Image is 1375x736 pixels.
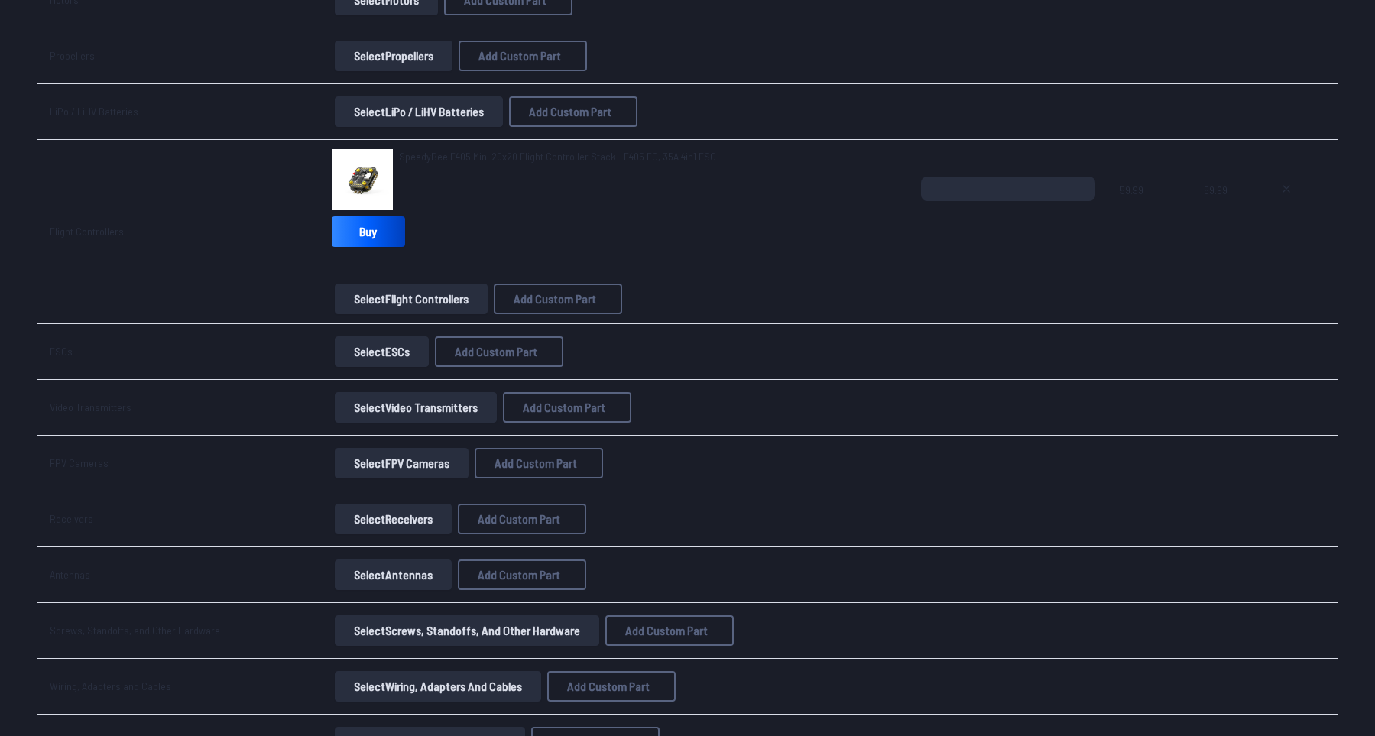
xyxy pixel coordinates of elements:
span: Add Custom Part [495,457,577,469]
a: LiPo / LiHV Batteries [50,105,138,118]
span: 59.99 [1204,177,1243,250]
button: Add Custom Part [435,336,563,367]
span: SpeedyBee F405 Mini 20x20 Flight Controller Stack - F405 FC, 35A 4in1 ESC [399,150,716,163]
button: Add Custom Part [503,392,631,423]
a: SelectESCs [332,336,432,367]
a: FPV Cameras [50,456,109,469]
a: Video Transmitters [50,400,131,413]
button: SelectLiPo / LiHV Batteries [335,96,503,127]
a: SelectWiring, Adapters and Cables [332,671,544,702]
button: Add Custom Part [547,671,676,702]
span: Add Custom Part [478,569,560,581]
a: Screws, Standoffs, and Other Hardware [50,624,220,637]
span: Add Custom Part [567,680,650,692]
a: SelectVideo Transmitters [332,392,500,423]
span: Add Custom Part [478,513,560,525]
button: SelectAntennas [335,559,452,590]
button: SelectWiring, Adapters and Cables [335,671,541,702]
a: SpeedyBee F405 Mini 20x20 Flight Controller Stack - F405 FC, 35A 4in1 ESC [399,149,716,164]
button: SelectReceivers [335,504,452,534]
button: Add Custom Part [509,96,637,127]
button: SelectPropellers [335,41,452,71]
button: SelectFPV Cameras [335,448,469,478]
button: Add Custom Part [494,284,622,314]
span: Add Custom Part [514,293,596,305]
span: 59.99 [1120,177,1179,250]
span: Add Custom Part [455,345,537,358]
a: SelectPropellers [332,41,456,71]
a: SelectFlight Controllers [332,284,491,314]
img: image [332,149,393,210]
button: Add Custom Part [605,615,734,646]
span: Add Custom Part [625,624,708,637]
a: Flight Controllers [50,225,124,238]
a: Buy [332,216,405,247]
a: ESCs [50,345,73,358]
button: SelectVideo Transmitters [335,392,497,423]
span: Add Custom Part [529,105,611,118]
a: SelectReceivers [332,504,455,534]
button: SelectESCs [335,336,429,367]
span: Add Custom Part [478,50,561,62]
button: Add Custom Part [475,448,603,478]
a: SelectLiPo / LiHV Batteries [332,96,506,127]
button: Add Custom Part [458,504,586,534]
a: Propellers [50,49,95,62]
a: SelectAntennas [332,559,455,590]
span: Add Custom Part [523,401,605,413]
button: Add Custom Part [459,41,587,71]
button: SelectScrews, Standoffs, and Other Hardware [335,615,599,646]
button: Add Custom Part [458,559,586,590]
a: SelectFPV Cameras [332,448,472,478]
a: Wiring, Adapters and Cables [50,679,171,692]
button: SelectFlight Controllers [335,284,488,314]
a: Antennas [50,568,90,581]
a: Receivers [50,512,93,525]
a: SelectScrews, Standoffs, and Other Hardware [332,615,602,646]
